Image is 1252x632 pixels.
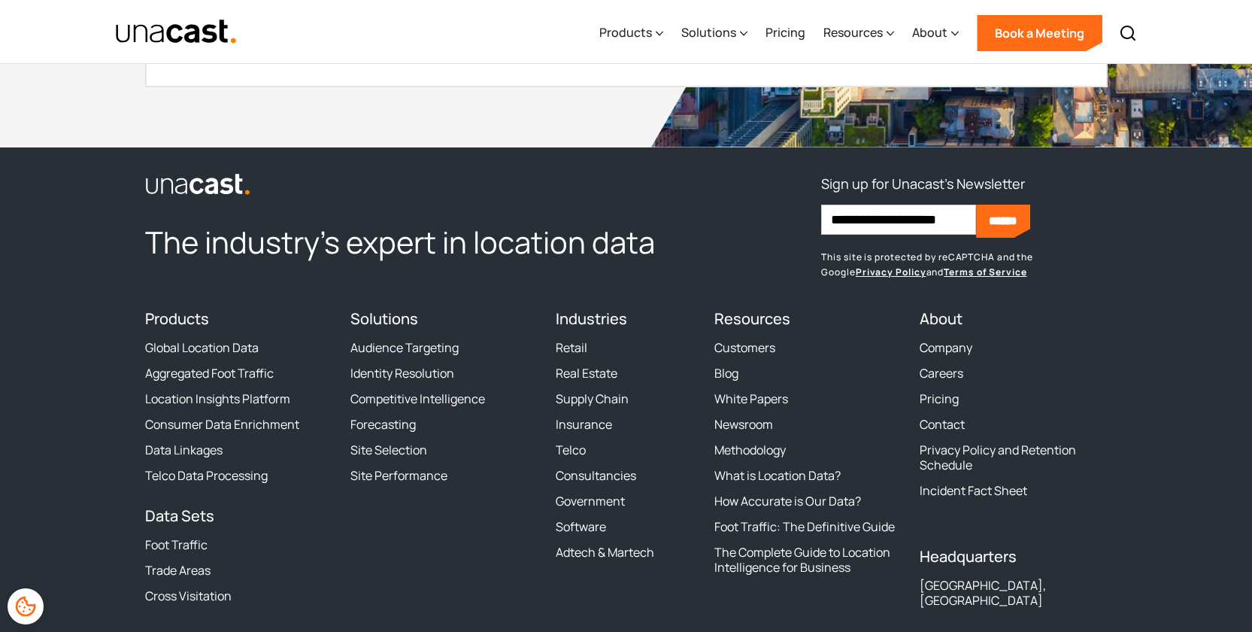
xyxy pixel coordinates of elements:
[714,366,738,381] a: Blog
[145,391,290,406] a: Location Insights Platform
[556,340,587,355] a: Retail
[145,442,223,457] a: Data Linkages
[823,23,883,41] div: Resources
[920,391,959,406] a: Pricing
[145,366,274,381] a: Aggregated Foot Traffic
[145,172,696,196] a: link to the homepage
[920,366,963,381] a: Careers
[145,507,332,525] h4: Data Sets
[920,310,1107,328] h4: About
[920,442,1107,472] a: Privacy Policy and Retention Schedule
[145,588,232,603] a: Cross Visitation
[714,417,773,432] a: Newsroom
[821,250,1107,280] p: This site is protected by reCAPTCHA and the Google and
[556,366,617,381] a: Real Estate
[115,19,238,45] img: Unacast text logo
[145,173,250,196] img: Unacast logo
[350,417,416,432] a: Forecasting
[350,442,427,457] a: Site Selection
[920,340,972,355] a: Company
[145,537,208,552] a: Foot Traffic
[556,442,586,457] a: Telco
[714,391,788,406] a: White Papers
[681,23,736,41] div: Solutions
[681,2,747,64] div: Solutions
[944,266,1026,278] a: Terms of Service
[714,310,902,328] h4: Resources
[8,588,44,624] div: Cookie Preferences
[556,545,654,560] a: Adtech & Martech
[145,417,299,432] a: Consumer Data Enrichment
[823,2,894,64] div: Resources
[350,340,459,355] a: Audience Targeting
[599,2,663,64] div: Products
[912,23,947,41] div: About
[714,519,895,534] a: Foot Traffic: The Definitive Guide
[145,223,696,262] h2: The industry’s expert in location data
[821,172,1025,196] h3: Sign up for Unacast's Newsletter
[556,310,696,328] h4: Industries
[920,417,965,432] a: Contact
[714,442,786,457] a: Methodology
[556,391,629,406] a: Supply Chain
[556,417,612,432] a: Insurance
[856,266,926,278] a: Privacy Policy
[145,308,209,329] a: Products
[920,483,1027,498] a: Incident Fact Sheet
[714,545,902,575] a: The Complete Guide to Location Intelligence for Business
[714,494,861,509] a: How Accurate is Our Data?
[920,578,1107,608] div: [GEOGRAPHIC_DATA], [GEOGRAPHIC_DATA]
[556,494,625,509] a: Government
[350,468,447,483] a: Site Performance
[350,366,454,381] a: Identity Resolution
[1119,24,1137,42] img: Search icon
[977,15,1102,51] a: Book a Meeting
[556,468,636,483] a: Consultancies
[920,548,1107,566] h4: Headquarters
[765,2,805,64] a: Pricing
[350,308,418,329] a: Solutions
[912,2,959,64] div: About
[714,340,775,355] a: Customers
[145,468,268,483] a: Telco Data Processing
[714,468,841,483] a: What is Location Data?
[556,519,606,534] a: Software
[115,19,238,45] a: home
[599,23,652,41] div: Products
[350,391,485,406] a: Competitive Intelligence
[145,340,259,355] a: Global Location Data
[145,563,211,578] a: Trade Areas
